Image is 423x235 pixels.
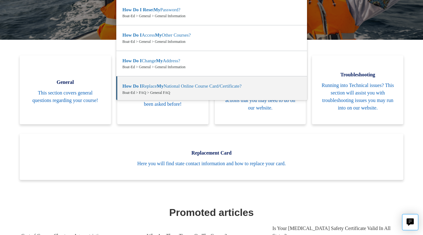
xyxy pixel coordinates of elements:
[20,134,404,180] a: Replacement Card Here you will find state contact information and how to replace your card.
[321,82,394,112] span: Running into Technical issues? This section will assist you with troubleshooting issues you may r...
[29,89,102,104] span: This section covers general questions regarding your course!
[123,64,301,70] zd-autocomplete-breadcrumbs-multibrand: Boat-Ed > General > General Information
[140,84,142,89] em: I
[123,7,132,12] em: How
[123,84,242,90] zd-autocomplete-title-multibrand: Suggested result 4 How Do I Replace My National Online Course Card/Certificate?
[402,214,418,230] button: Live chat
[123,84,132,89] em: How
[157,84,164,89] em: My
[140,58,142,63] em: I
[133,33,138,38] em: Do
[156,58,163,63] em: My
[312,55,403,124] a: Troubleshooting Running into Technical issues? This section will assist you with troubleshooting ...
[133,7,138,12] em: Do
[123,13,301,19] zd-autocomplete-breadcrumbs-multibrand: Boat-Ed > General > General Information
[123,33,191,39] zd-autocomplete-title-multibrand: Suggested result 2 How Do I Access My Other Courses?
[123,58,132,63] em: How
[154,7,160,12] em: My
[123,58,180,64] zd-autocomplete-title-multibrand: Suggested result 3 How Do I Change My Address?
[133,58,138,63] em: Do
[29,79,102,86] span: General
[321,71,394,79] span: Troubleshooting
[155,33,162,38] em: My
[143,7,152,12] em: Rese
[123,7,180,13] zd-autocomplete-title-multibrand: Suggested result 1 How Do I Reset My Password?
[140,33,142,38] em: I
[29,149,394,157] span: Replacement Card
[123,33,132,38] em: How
[140,7,142,12] em: I
[123,39,301,44] zd-autocomplete-breadcrumbs-multibrand: Boat-Ed > General > General Information
[29,160,394,167] span: Here you will find state contact information and how to replace your card.
[123,90,301,95] zd-autocomplete-breadcrumbs-multibrand: Boat-Ed > FAQ > General FAQ
[133,84,138,89] em: Do
[20,55,111,124] a: General This section covers general questions regarding your course!
[21,205,402,220] h1: Promoted articles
